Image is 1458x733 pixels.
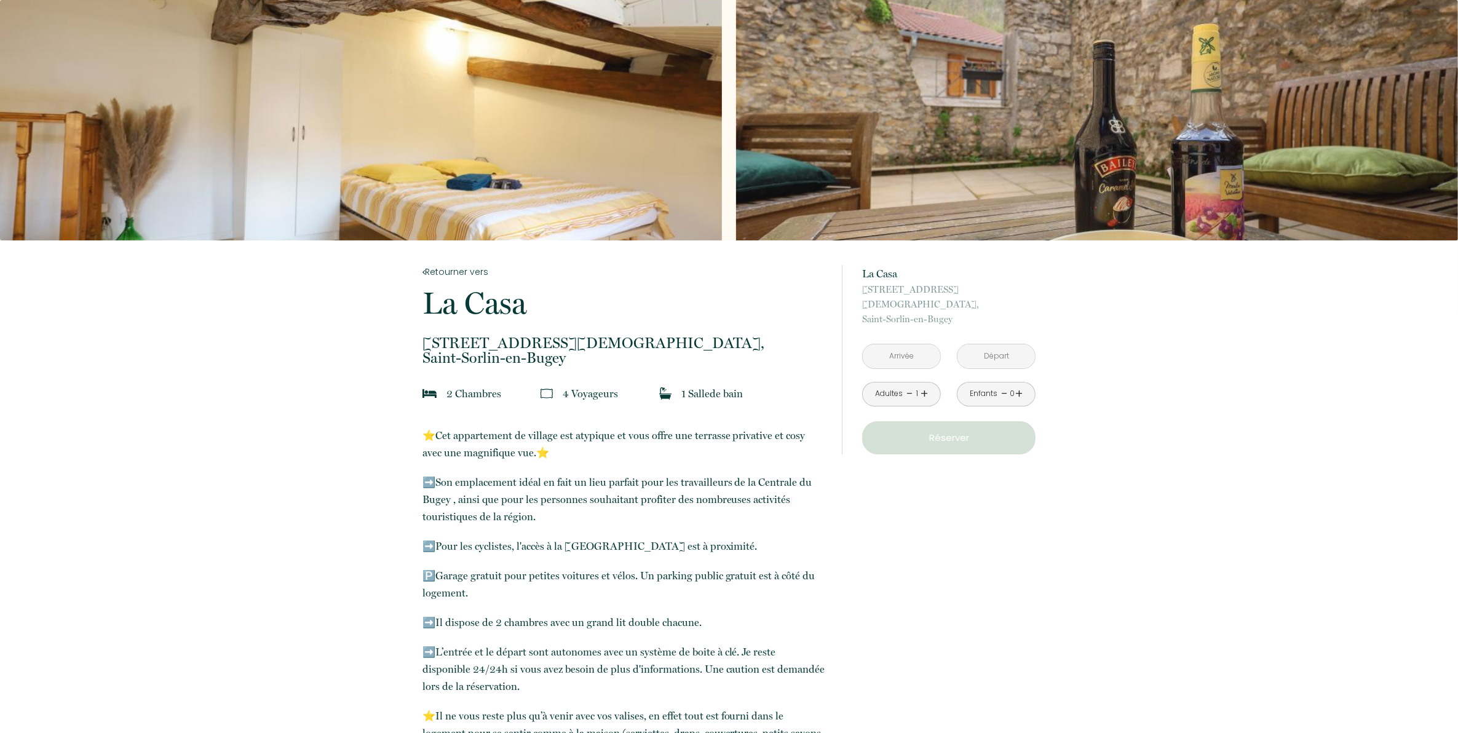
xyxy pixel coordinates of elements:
[446,385,501,402] p: 2 Chambre
[422,265,826,279] a: Retourner vers
[681,385,743,402] p: 1 Salle de bain
[422,427,826,461] p: ⭐​Cet appartement de village est atypique et vous offre une terrasse privative et cosy avec une m...
[422,336,826,365] p: Saint-Sorlin-en-Bugey
[957,344,1035,368] input: Départ
[422,614,826,631] p: ➡️​Il dispose de 2 chambres avec un grand lit double chacune.
[970,388,998,400] div: Enfants
[921,384,928,403] a: +
[862,421,1036,454] button: Réserver
[614,387,618,400] span: s
[563,385,618,402] p: 4 Voyageur
[422,288,826,319] p: La Casa
[422,473,826,525] p: ➡️Son emplacement idéal en fait un lieu parfait pour les travailleurs de la Centrale du Bugey , a...
[863,344,940,368] input: Arrivée
[1009,388,1015,400] div: 0
[422,537,826,555] p: ➡️Pour les cyclistes, l'accès à la [GEOGRAPHIC_DATA] est à proximité.
[422,567,826,601] p: 🅿️Garage gratuit pour petites voitures et vélos. Un parking public gratuit est à côté du logement.
[875,388,903,400] div: Adultes
[422,336,826,351] span: [STREET_ADDRESS][DEMOGRAPHIC_DATA],
[1001,384,1008,403] a: -
[914,388,921,400] div: 1
[906,384,913,403] a: -
[422,643,826,695] p: ​➡️​L’entrée et le départ sont autonomes avec un système de boite à clé. Je reste disponible 24/2...
[862,265,1036,282] p: La Casa
[866,430,1031,445] p: Réserver
[862,282,1036,312] span: [STREET_ADDRESS][DEMOGRAPHIC_DATA],
[541,387,553,400] img: guests
[497,387,501,400] span: s
[1015,384,1023,403] a: +
[862,282,1036,327] p: Saint-Sorlin-en-Bugey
